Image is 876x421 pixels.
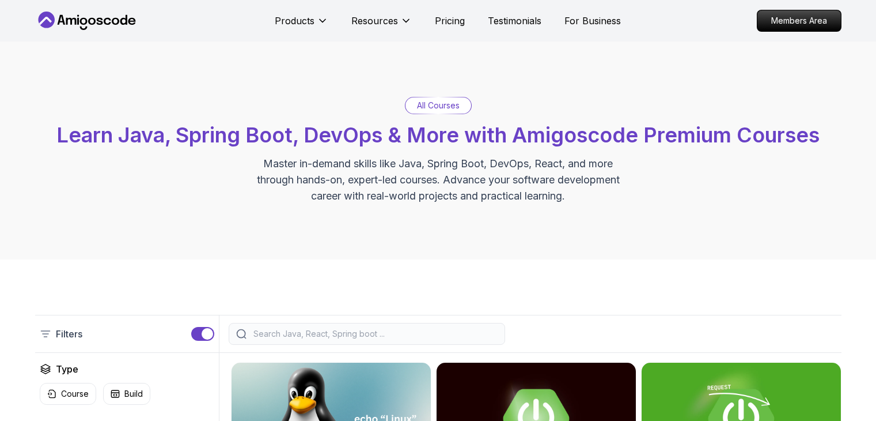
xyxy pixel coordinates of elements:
a: Testimonials [488,14,541,28]
button: Products [275,14,328,37]
p: Course [61,388,89,400]
p: Filters [56,327,82,341]
button: Course [40,383,96,405]
a: Members Area [757,10,841,32]
p: Members Area [757,10,841,31]
a: Pricing [435,14,465,28]
p: All Courses [417,100,460,111]
input: Search Java, React, Spring boot ... [251,328,498,340]
button: Resources [351,14,412,37]
p: Resources [351,14,398,28]
button: Build [103,383,150,405]
span: Learn Java, Spring Boot, DevOps & More with Amigoscode Premium Courses [56,122,820,148]
a: For Business [564,14,621,28]
p: Build [124,388,143,400]
p: Master in-demand skills like Java, Spring Boot, DevOps, React, and more through hands-on, expert-... [245,156,632,204]
p: Products [275,14,314,28]
h2: Type [56,362,78,376]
